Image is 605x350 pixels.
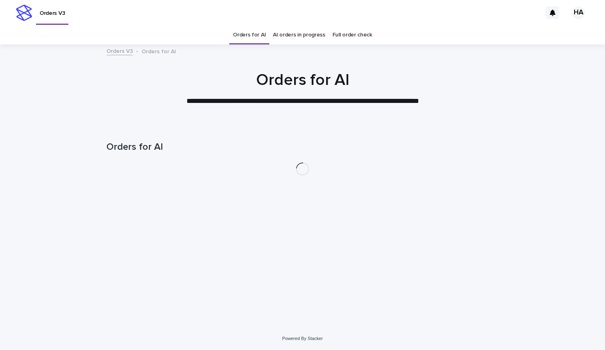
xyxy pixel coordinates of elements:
a: AI orders in progress [273,26,325,44]
h1: Orders for AI [106,70,499,90]
p: Orders for AI [142,46,176,55]
div: HA [572,6,585,19]
a: Powered By Stacker [282,336,323,341]
a: Orders for AI [233,26,266,44]
a: Full order check [333,26,372,44]
img: stacker-logo-s-only.png [16,5,32,21]
a: Orders V3 [106,46,133,55]
h1: Orders for AI [106,141,499,153]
